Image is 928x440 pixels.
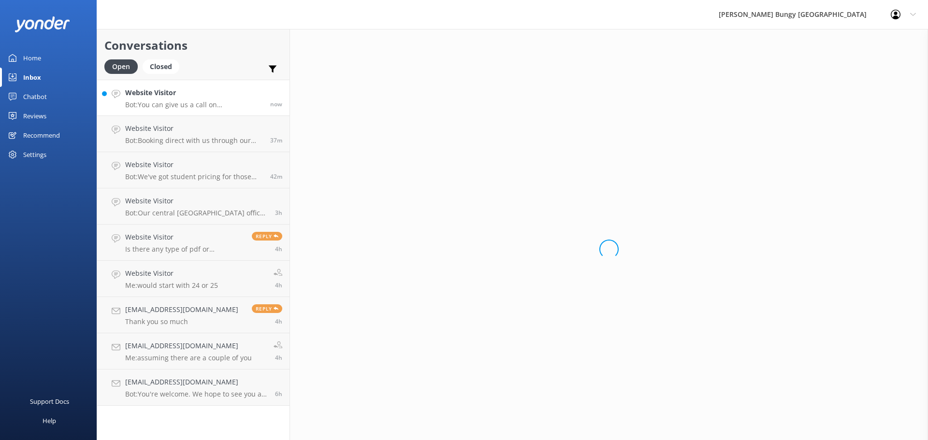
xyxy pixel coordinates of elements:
[104,36,282,55] h2: Conversations
[30,392,69,411] div: Support Docs
[143,61,184,71] a: Closed
[97,333,290,369] a: [EMAIL_ADDRESS][DOMAIN_NAME]Me:assuming there are a couple of you4h
[143,59,179,74] div: Closed
[125,268,218,279] h4: Website Visitor
[23,87,47,106] div: Chatbot
[23,145,46,164] div: Settings
[97,188,290,225] a: Website VisitorBot:Our central [GEOGRAPHIC_DATA] office is right in the heart of the action at [S...
[125,304,238,315] h4: [EMAIL_ADDRESS][DOMAIN_NAME]
[125,136,263,145] p: Bot: Booking direct with us through our website always offers the best prices. Our combos are the...
[125,317,238,326] p: Thank you so much
[43,411,56,430] div: Help
[275,245,282,253] span: Sep 24 2025 10:03am (UTC +12:00) Pacific/Auckland
[97,369,290,406] a: [EMAIL_ADDRESS][DOMAIN_NAME]Bot:You're welcome. We hope to see you at one of our [PERSON_NAME] lo...
[125,172,263,181] p: Bot: We've got student pricing for those studying at domestic NZ institutions. Just make sure you...
[23,48,41,68] div: Home
[97,297,290,333] a: [EMAIL_ADDRESS][DOMAIN_NAME]Thank you so muchReply4h
[125,159,263,170] h4: Website Visitor
[125,245,245,254] p: Is there any type of pdf or something I can print off to give him for his bday? To put in a card ...
[125,196,268,206] h4: Website Visitor
[125,232,245,242] h4: Website Visitor
[125,100,263,109] p: Bot: You can give us a call on [PHONE_NUMBER] or [PHONE_NUMBER] to chat with a crew member. Our o...
[97,261,290,297] a: Website VisitorMe:would start with 24 or 254h
[14,16,70,32] img: yonder-white-logo.png
[275,209,282,217] span: Sep 24 2025 10:56am (UTC +12:00) Pacific/Auckland
[270,100,282,108] span: Sep 24 2025 02:04pm (UTC +12:00) Pacific/Auckland
[23,126,60,145] div: Recommend
[125,209,268,217] p: Bot: Our central [GEOGRAPHIC_DATA] office is right in the heart of the action at [STREET_ADDRESS]...
[125,123,263,134] h4: Website Visitor
[104,59,138,74] div: Open
[97,225,290,261] a: Website VisitorIs there any type of pdf or something I can print off to give him for his bday? To...
[104,61,143,71] a: Open
[252,232,282,241] span: Reply
[275,390,282,398] span: Sep 24 2025 07:36am (UTC +12:00) Pacific/Auckland
[125,341,252,351] h4: [EMAIL_ADDRESS][DOMAIN_NAME]
[97,152,290,188] a: Website VisitorBot:We've got student pricing for those studying at domestic NZ institutions. Just...
[23,106,46,126] div: Reviews
[125,281,218,290] p: Me: would start with 24 or 25
[270,136,282,144] span: Sep 24 2025 01:26pm (UTC +12:00) Pacific/Auckland
[23,68,41,87] div: Inbox
[270,172,282,181] span: Sep 24 2025 01:21pm (UTC +12:00) Pacific/Auckland
[275,281,282,289] span: Sep 24 2025 10:00am (UTC +12:00) Pacific/Auckland
[125,390,268,398] p: Bot: You're welcome. We hope to see you at one of our [PERSON_NAME] locations soon!
[125,377,268,387] h4: [EMAIL_ADDRESS][DOMAIN_NAME]
[252,304,282,313] span: Reply
[125,354,252,362] p: Me: assuming there are a couple of you
[275,354,282,362] span: Sep 24 2025 09:21am (UTC +12:00) Pacific/Auckland
[97,80,290,116] a: Website VisitorBot:You can give us a call on [PHONE_NUMBER] or [PHONE_NUMBER] to chat with a crew...
[97,116,290,152] a: Website VisitorBot:Booking direct with us through our website always offers the best prices. Our ...
[275,317,282,326] span: Sep 24 2025 09:56am (UTC +12:00) Pacific/Auckland
[125,87,263,98] h4: Website Visitor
